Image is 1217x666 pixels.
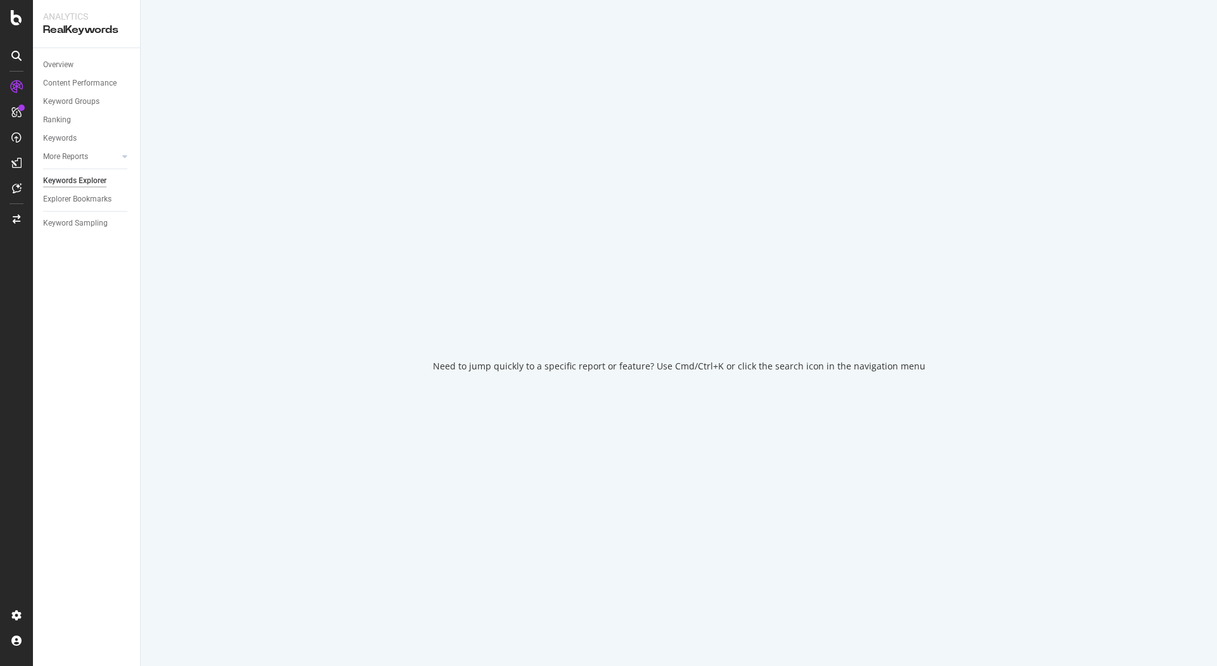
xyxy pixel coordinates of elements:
div: Overview [43,58,74,72]
div: Ranking [43,113,71,127]
a: Overview [43,58,131,72]
a: More Reports [43,150,119,163]
a: Keyword Groups [43,95,131,108]
div: Need to jump quickly to a specific report or feature? Use Cmd/Ctrl+K or click the search icon in ... [433,360,925,373]
a: Keyword Sampling [43,217,131,230]
a: Ranking [43,113,131,127]
div: Analytics [43,10,130,23]
div: Explorer Bookmarks [43,193,112,206]
a: Keywords Explorer [43,174,131,188]
div: animation [633,294,724,340]
div: Keywords Explorer [43,174,106,188]
a: Keywords [43,132,131,145]
a: Content Performance [43,77,131,90]
div: RealKeywords [43,23,130,37]
a: Explorer Bookmarks [43,193,131,206]
div: Content Performance [43,77,117,90]
div: Keywords [43,132,77,145]
div: Keyword Sampling [43,217,108,230]
div: Keyword Groups [43,95,100,108]
div: More Reports [43,150,88,163]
